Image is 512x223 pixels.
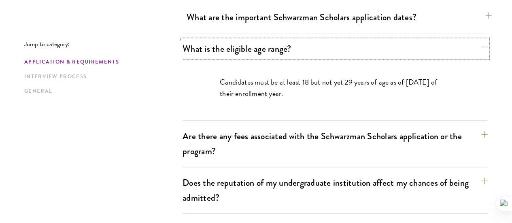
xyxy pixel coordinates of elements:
button: Does the reputation of my undergraduate institution affect my chances of being admitted? [183,174,488,207]
a: General [24,87,178,96]
p: Jump to category: [24,40,183,48]
button: What are the important Schwarzman Scholars application dates? [187,8,492,26]
p: Candidates must be at least 18 but not yet 29 years of age as of [DATE] of their enrollment year. [220,76,450,99]
button: Are there any fees associated with the Schwarzman Scholars application or the program? [183,127,488,160]
button: What is the eligible age range? [183,40,488,58]
a: Interview Process [24,72,178,81]
a: Application & Requirements [24,58,178,66]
